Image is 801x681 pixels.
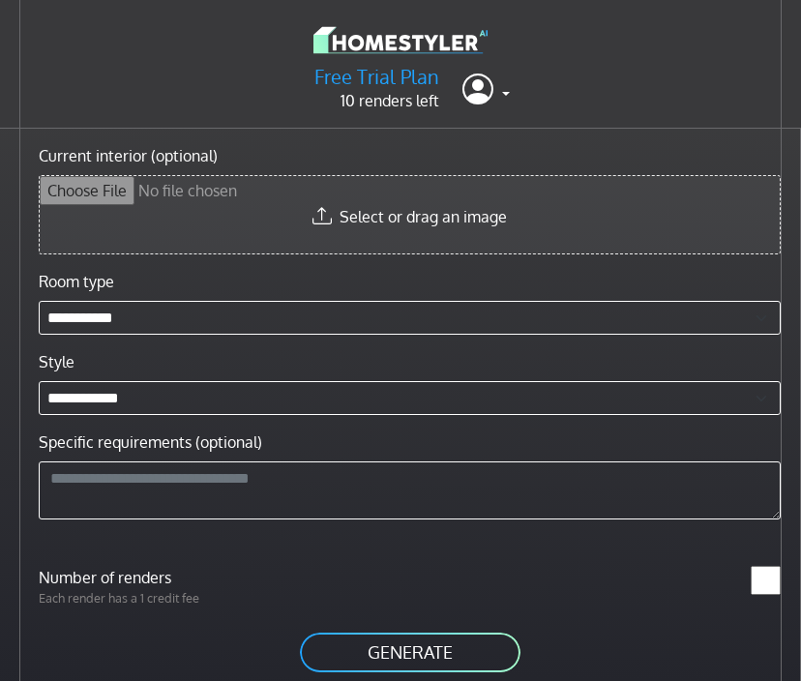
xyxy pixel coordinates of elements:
[39,270,114,293] label: Room type
[39,144,218,167] label: Current interior (optional)
[27,566,410,589] label: Number of renders
[298,631,522,674] button: GENERATE
[27,589,410,607] p: Each render has a 1 credit fee
[314,89,439,112] p: 10 renders left
[39,350,74,373] label: Style
[314,65,439,89] h5: Free Trial Plan
[39,430,262,454] label: Specific requirements (optional)
[313,23,488,57] img: logo-3de290ba35641baa71223ecac5eacb59cb85b4c7fdf211dc9aaecaaee71ea2f8.svg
